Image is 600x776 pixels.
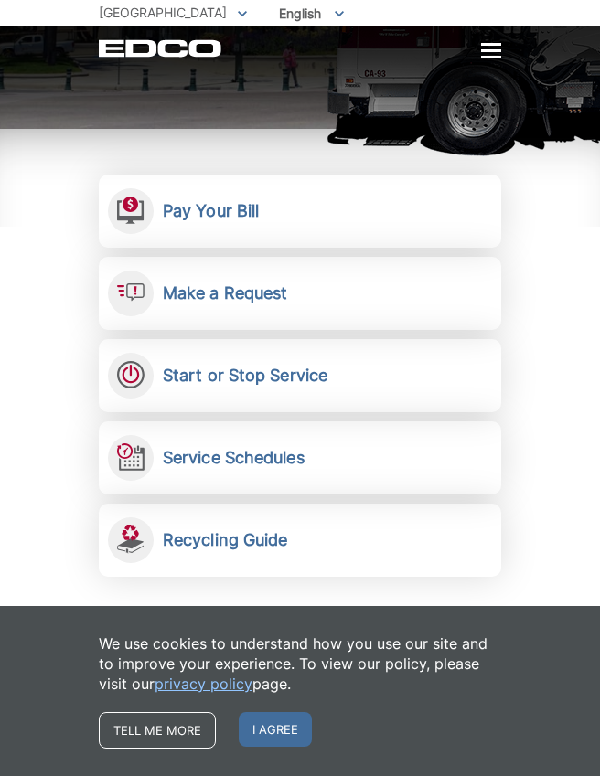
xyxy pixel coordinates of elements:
[163,530,288,550] h2: Recycling Guide
[99,712,216,749] a: Tell me more
[163,201,259,221] h2: Pay Your Bill
[99,175,501,248] a: Pay Your Bill
[163,448,305,468] h2: Service Schedules
[239,712,312,747] span: I agree
[99,5,227,20] span: [GEOGRAPHIC_DATA]
[163,366,327,386] h2: Start or Stop Service
[99,257,501,330] a: Make a Request
[163,283,287,303] h2: Make a Request
[99,421,501,494] a: Service Schedules
[99,504,501,577] a: Recycling Guide
[99,39,221,58] a: EDCD logo. Return to the homepage.
[155,674,252,694] a: privacy policy
[99,633,501,694] p: We use cookies to understand how you use our site and to improve your experience. To view our pol...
